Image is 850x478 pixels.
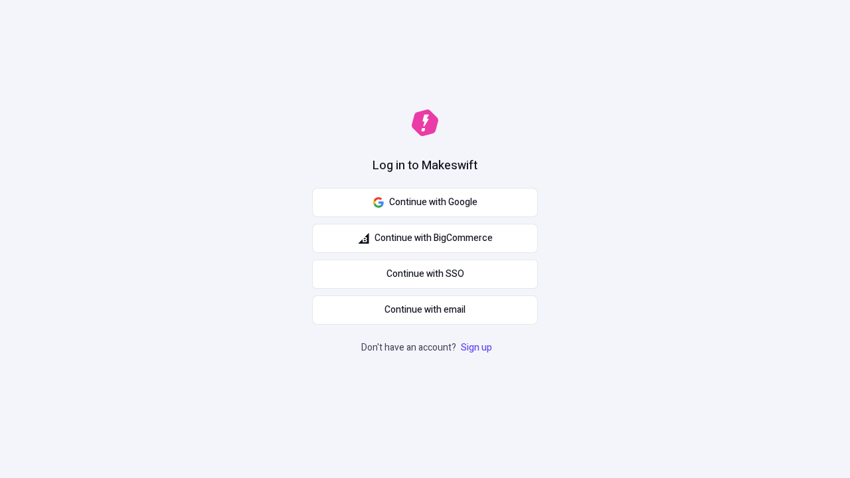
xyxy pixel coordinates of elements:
button: Continue with BigCommerce [312,224,538,253]
span: Continue with email [384,303,466,317]
span: Continue with BigCommerce [375,231,493,246]
p: Don't have an account? [361,341,495,355]
span: Continue with Google [389,195,477,210]
h1: Log in to Makeswift [373,157,477,175]
button: Continue with Google [312,188,538,217]
a: Sign up [458,341,495,355]
button: Continue with email [312,295,538,325]
a: Continue with SSO [312,260,538,289]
